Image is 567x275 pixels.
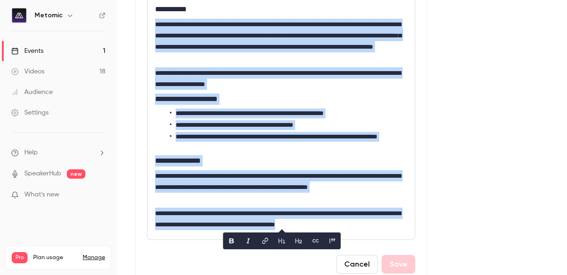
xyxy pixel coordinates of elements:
[11,46,43,56] div: Events
[12,8,27,23] img: Metomic
[241,233,256,248] button: italic
[11,87,53,97] div: Audience
[24,190,59,200] span: What's new
[12,252,28,263] span: Pro
[258,233,273,248] button: link
[11,108,49,117] div: Settings
[325,233,340,248] button: blockquote
[83,254,105,261] a: Manage
[224,233,239,248] button: bold
[11,148,106,158] li: help-dropdown-opener
[67,169,85,179] span: new
[94,191,106,199] iframe: Noticeable Trigger
[35,11,63,20] h6: Metomic
[33,254,77,261] span: Plan usage
[24,169,61,179] a: SpeakerHub
[24,148,38,158] span: Help
[336,255,378,274] button: Cancel
[11,67,44,76] div: Videos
